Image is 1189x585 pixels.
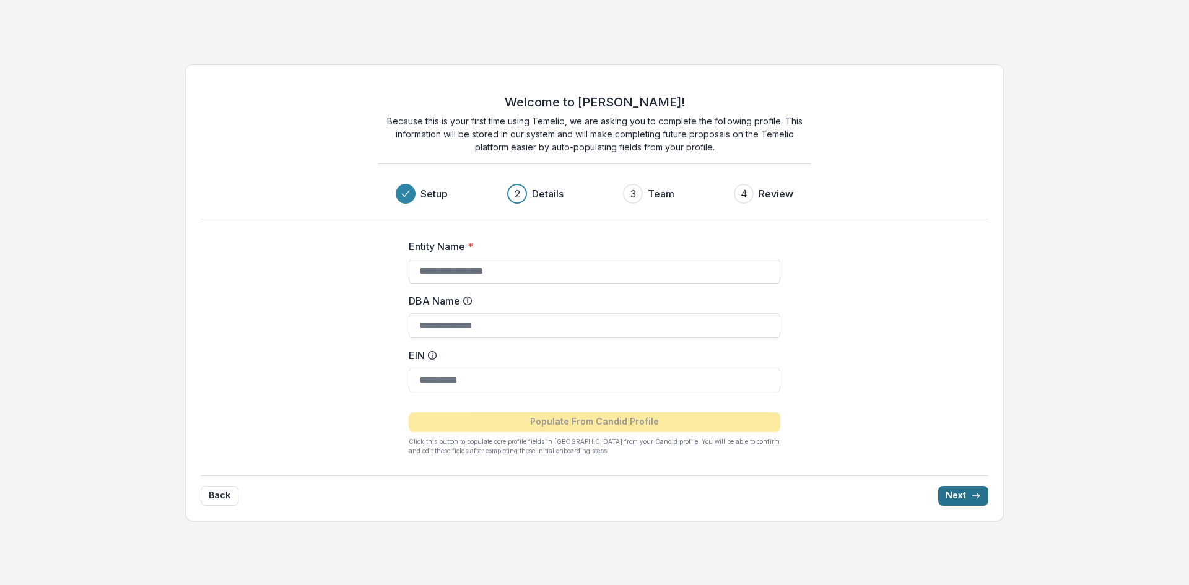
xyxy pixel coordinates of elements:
[409,412,780,432] button: Populate From Candid Profile
[532,186,564,201] h3: Details
[409,239,773,254] label: Entity Name
[409,348,773,363] label: EIN
[938,486,988,506] button: Next
[759,186,793,201] h3: Review
[505,95,685,110] h2: Welcome to [PERSON_NAME]!
[420,186,448,201] h3: Setup
[378,115,811,154] p: Because this is your first time using Temelio, we are asking you to complete the following profil...
[648,186,674,201] h3: Team
[409,293,773,308] label: DBA Name
[409,437,780,456] p: Click this button to populate core profile fields in [GEOGRAPHIC_DATA] from your Candid profile. ...
[201,486,238,506] button: Back
[515,186,520,201] div: 2
[630,186,636,201] div: 3
[396,184,793,204] div: Progress
[741,186,747,201] div: 4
